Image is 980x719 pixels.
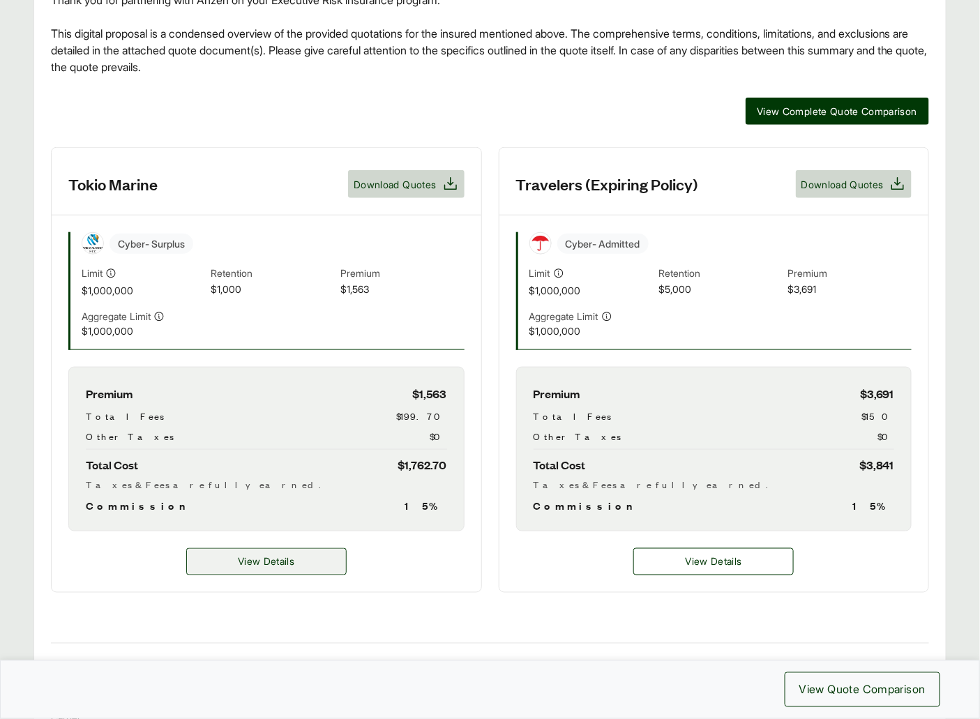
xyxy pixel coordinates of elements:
span: $199.70 [397,409,447,423]
span: Premium [86,384,133,403]
span: $1,762.70 [398,455,447,474]
span: Total Cost [534,455,586,474]
span: $0 [430,429,447,444]
span: Download Quotes [354,177,436,192]
span: View Details [238,554,294,569]
h3: Travelers (Expiring Policy) [516,174,699,195]
a: Tokio Marine details [186,548,347,575]
span: $5,000 [658,282,783,298]
button: View Details [186,548,347,575]
span: Total Fees [86,409,164,423]
button: View Complete Quote Comparison [746,98,930,125]
button: Download Quotes [796,170,912,198]
span: $1,563 [413,384,447,403]
span: Retention [658,266,783,282]
span: Total Fees [534,409,612,423]
a: Travelers (Expiring Policy) details [633,548,794,575]
span: Premium [788,266,912,282]
span: Cyber - Admitted [557,234,649,254]
span: 15 % [405,497,447,514]
span: Other Taxes [86,429,174,444]
span: Download Quotes [801,177,884,192]
span: View Quote Comparison [799,681,926,698]
span: $150 [861,409,894,423]
div: Taxes & Fees are fully earned. [534,477,895,492]
span: $3,691 [860,384,894,403]
span: Other Taxes [534,429,621,444]
span: Aggregate Limit [82,309,151,324]
span: Limit [529,266,550,280]
span: $1,000,000 [529,283,654,298]
span: Commission [534,497,640,514]
img: Tokio Marine [82,233,103,254]
h3: Tokio Marine [68,174,158,195]
span: $1,000,000 [529,324,654,338]
span: Retention [211,266,336,282]
span: $3,841 [859,455,894,474]
span: View Complete Quote Comparison [757,104,918,119]
span: $1,000,000 [82,283,206,298]
span: Commission [86,497,192,514]
span: $1,000 [211,282,336,298]
button: Download Quotes [348,170,464,198]
span: View Details [686,554,742,569]
span: 15 % [852,497,894,514]
button: View Quote Comparison [785,672,940,707]
span: Premium [340,266,465,282]
span: Limit [82,266,103,280]
span: Total Cost [86,455,138,474]
button: View Details [633,548,794,575]
img: Travelers [530,233,551,254]
span: Aggregate Limit [529,309,598,324]
span: $1,000,000 [82,324,206,338]
span: $3,691 [788,282,912,298]
span: $1,563 [340,282,465,298]
span: $0 [877,429,894,444]
span: Cyber - Surplus [110,234,193,254]
span: Premium [534,384,580,403]
div: Taxes & Fees are fully earned. [86,477,447,492]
